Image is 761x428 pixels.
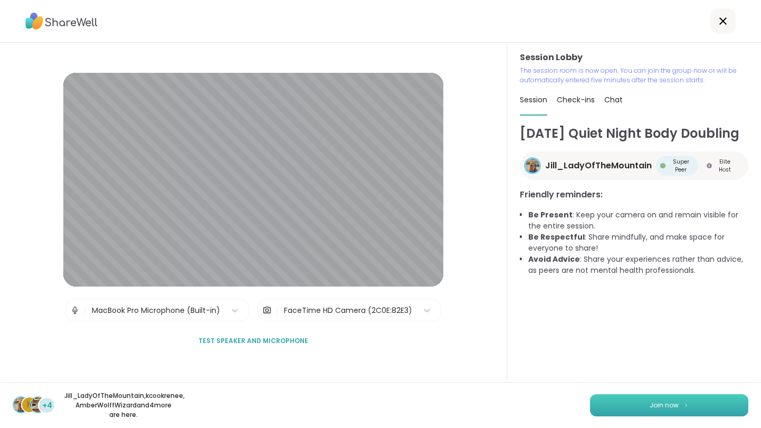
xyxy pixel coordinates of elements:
[31,397,45,412] img: AmberWolffWizard
[590,394,748,416] button: Join now
[528,254,748,276] li: : Share your experiences rather than advice, as peers are not mental health professionals.
[660,163,665,168] img: Super Peer
[683,402,689,408] img: ShareWell Logomark
[545,159,652,172] span: Jill_LadyOfTheMountain
[528,232,585,242] b: Be Respectful
[604,94,623,105] span: Chat
[92,305,220,316] div: MacBook Pro Microphone (Built-in)
[276,300,279,321] span: |
[520,188,748,201] h3: Friendly reminders:
[520,94,547,105] span: Session
[520,66,748,85] p: The session room is now open. You can join the group now or will be automatically entered five mi...
[84,300,87,321] span: |
[668,158,693,174] span: Super Peer
[42,400,52,411] span: +4
[70,300,80,321] img: Microphone
[528,254,580,264] b: Avoid Advice
[526,159,539,173] img: Jill_LadyOfTheMountain
[198,336,308,346] span: Test speaker and microphone
[284,305,412,316] div: FaceTime HD Camera (2C0E:82E3)
[194,330,312,352] button: Test speaker and microphone
[14,397,28,412] img: Jill_LadyOfTheMountain
[528,232,748,254] li: : Share mindfully, and make space for everyone to share!
[528,210,748,232] li: : Keep your camera on and remain visible for the entire session.
[557,94,595,105] span: Check-ins
[707,163,712,168] img: Elite Host
[528,210,573,220] b: Be Present
[25,9,98,33] img: ShareWell Logo
[520,51,748,64] h3: Session Lobby
[520,151,748,180] a: Jill_LadyOfTheMountainJill_LadyOfTheMountainSuper PeerSuper PeerElite HostElite Host
[714,158,736,174] span: Elite Host
[27,398,32,412] span: k
[650,401,679,410] span: Join now
[520,124,748,143] h1: [DATE] Quiet Night Body Doubling
[64,391,183,420] p: Jill_LadyOfTheMountain , kcookrenee , AmberWolffWizard and 4 more are here.
[262,300,272,321] img: Camera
